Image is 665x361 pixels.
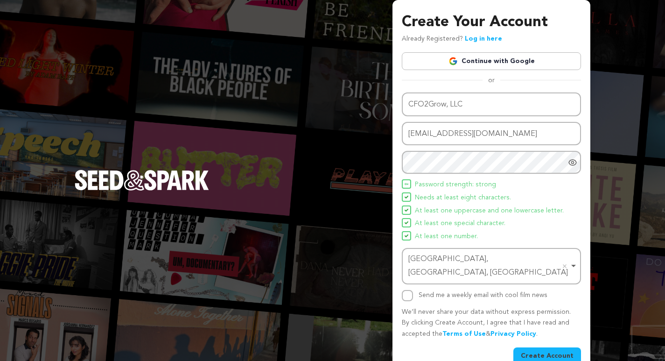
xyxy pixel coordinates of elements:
[75,170,209,209] a: Seed&Spark Homepage
[405,208,408,212] img: Seed&Spark Icon
[483,76,500,85] span: or
[442,331,486,337] a: Terms of Use
[415,231,478,242] span: At least one number.
[405,182,408,186] img: Seed&Spark Icon
[405,221,408,225] img: Seed&Spark Icon
[402,307,581,340] p: We’ll never share your data without express permission. By clicking Create Account, I agree that ...
[402,122,581,146] input: Email address
[490,331,536,337] a: Privacy Policy
[405,195,408,199] img: Seed&Spark Icon
[415,192,511,204] span: Needs at least eight characters.
[448,57,458,66] img: Google logo
[419,292,547,298] label: Send me a weekly email with cool film news
[465,35,502,42] a: Log in here
[402,11,581,34] h3: Create Your Account
[560,262,569,271] button: Remove item: 'ChIJ16y94Ji0jocRz_yyqDr_ld4'
[408,253,569,280] div: [GEOGRAPHIC_DATA], [GEOGRAPHIC_DATA], [GEOGRAPHIC_DATA]
[415,205,564,217] span: At least one uppercase and one lowercase letter.
[75,170,209,191] img: Seed&Spark Logo
[415,179,496,191] span: Password strength: strong
[402,92,581,116] input: Name
[415,218,505,229] span: At least one special character.
[568,158,577,167] a: Show password as plain text. Warning: this will display your password on the screen.
[405,234,408,238] img: Seed&Spark Icon
[402,34,502,45] p: Already Registered?
[402,52,581,70] a: Continue with Google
